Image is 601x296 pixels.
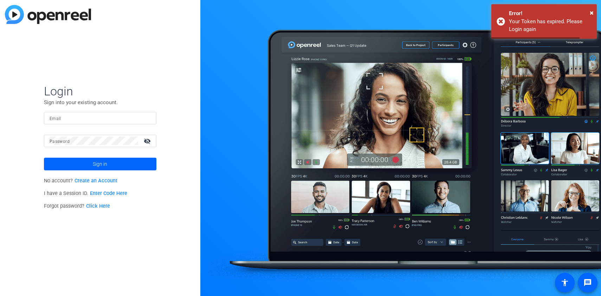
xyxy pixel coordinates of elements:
[50,116,61,121] mat-label: Email
[44,190,127,196] span: I have a Session ID.
[509,10,592,18] div: Error!
[44,158,156,170] button: Sign in
[583,278,592,287] mat-icon: message
[590,8,594,17] span: ×
[44,84,156,99] span: Login
[44,99,156,106] p: Sign into your existing account.
[44,203,110,209] span: Forgot password?
[75,178,117,184] a: Create an Account
[93,155,107,173] span: Sign in
[5,5,91,24] img: blue-gradient.svg
[140,136,156,146] mat-icon: visibility_off
[50,139,70,144] mat-label: Password
[590,7,594,18] button: Close
[509,18,592,33] div: Your Token has expired. Please Login again
[86,203,110,209] a: Click Here
[50,114,151,122] input: Enter Email Address
[561,278,569,287] mat-icon: accessibility
[44,178,117,184] span: No account?
[90,190,127,196] a: Enter Code Here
